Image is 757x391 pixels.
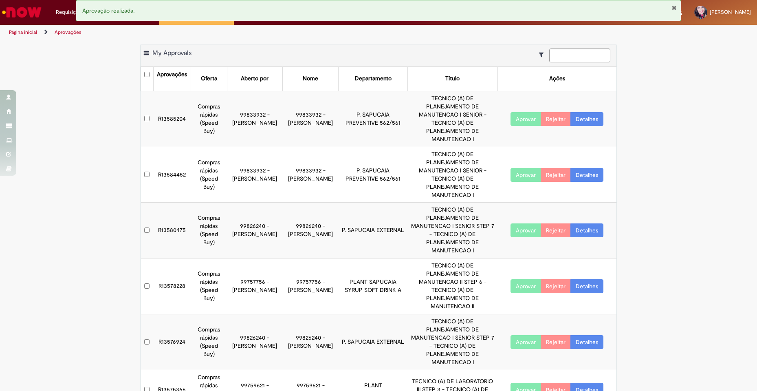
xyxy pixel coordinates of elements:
td: TECNICO (A) DE PLANEJAMENTO DE MANUTENCAO I SENIOR STEP 7 - TECNICO (A) DE PLANEJAMENTO DE MANUTE... [408,314,498,370]
span: [PERSON_NAME] [710,9,751,15]
a: Detalhes [570,112,603,126]
div: Oferta [201,75,217,83]
button: Fechar Notificação [671,4,677,11]
td: TECNICO (A) DE PLANEJAMENTO DE MANUTENCAO I SENIOR - TECNICO (A) DE PLANEJAMENTO DE MANUTENCAO I [408,91,498,147]
a: Página inicial [9,29,37,35]
td: 99833932 - [PERSON_NAME] [227,147,283,203]
div: Aberto por [241,75,268,83]
td: 99833932 - [PERSON_NAME] [283,91,339,147]
i: Mostrar filtros para: Suas Solicitações [539,52,548,57]
td: R13584452 [153,147,191,203]
td: 99757756 - [PERSON_NAME] [283,258,339,314]
div: Título [445,75,460,83]
span: My Approvals [152,49,191,57]
button: Aprovar [511,279,541,293]
button: Rejeitar [541,335,571,349]
td: TECNICO (A) DE PLANEJAMENTO DE MANUTENCAO II STEP 6 - TECNICO (A) DE PLANEJAMENTO DE MANUTENCAO II [408,258,498,314]
td: 99826240 - [PERSON_NAME] [283,314,339,370]
td: P. SAPUCAIA EXTERNAL [339,203,408,258]
button: Aprovar [511,335,541,349]
a: Aprovações [55,29,81,35]
button: Rejeitar [541,223,571,237]
button: Aprovar [511,112,541,126]
td: P. SAPUCAIA EXTERNAL [339,314,408,370]
td: 99757756 - [PERSON_NAME] [227,258,283,314]
a: Detalhes [570,335,603,349]
td: R13580475 [153,203,191,258]
td: R13578228 [153,258,191,314]
td: 99833932 - [PERSON_NAME] [283,147,339,203]
td: PLANT SAPUCAIA SYRUP SOFT DRINK A [339,258,408,314]
a: Detalhes [570,279,603,293]
td: 99826240 - [PERSON_NAME] [227,203,283,258]
td: Compras rápidas (Speed Buy) [191,91,227,147]
a: Detalhes [570,168,603,182]
td: 99826240 - [PERSON_NAME] [283,203,339,258]
td: R13585204 [153,91,191,147]
td: P. SAPUCAIA PREVENTIVE 562/561 [339,91,408,147]
td: Compras rápidas (Speed Buy) [191,147,227,203]
button: Rejeitar [541,168,571,182]
ul: Trilhas de página [6,25,499,40]
th: Aprovações [153,67,191,91]
div: Nome [303,75,318,83]
button: Rejeitar [541,112,571,126]
div: Ações [549,75,565,83]
td: R13576924 [153,314,191,370]
div: Departamento [355,75,392,83]
a: Detalhes [570,223,603,237]
td: TECNICO (A) DE PLANEJAMENTO DE MANUTENCAO I SENIOR - TECNICO (A) DE PLANEJAMENTO DE MANUTENCAO I [408,147,498,203]
button: Rejeitar [541,279,571,293]
span: Requisições [56,8,84,16]
td: P. SAPUCAIA PREVENTIVE 562/561 [339,147,408,203]
button: Aprovar [511,223,541,237]
div: Aprovações [157,71,187,79]
span: Aprovação realizada. [82,7,134,14]
button: Aprovar [511,168,541,182]
td: 99833932 - [PERSON_NAME] [227,91,283,147]
td: TECNICO (A) DE PLANEJAMENTO DE MANUTENCAO I SENIOR STEP 7 - TECNICO (A) DE PLANEJAMENTO DE MANUTE... [408,203,498,258]
td: Compras rápidas (Speed Buy) [191,314,227,370]
img: ServiceNow [1,4,43,20]
td: 99826240 - [PERSON_NAME] [227,314,283,370]
td: Compras rápidas (Speed Buy) [191,258,227,314]
td: Compras rápidas (Speed Buy) [191,203,227,258]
